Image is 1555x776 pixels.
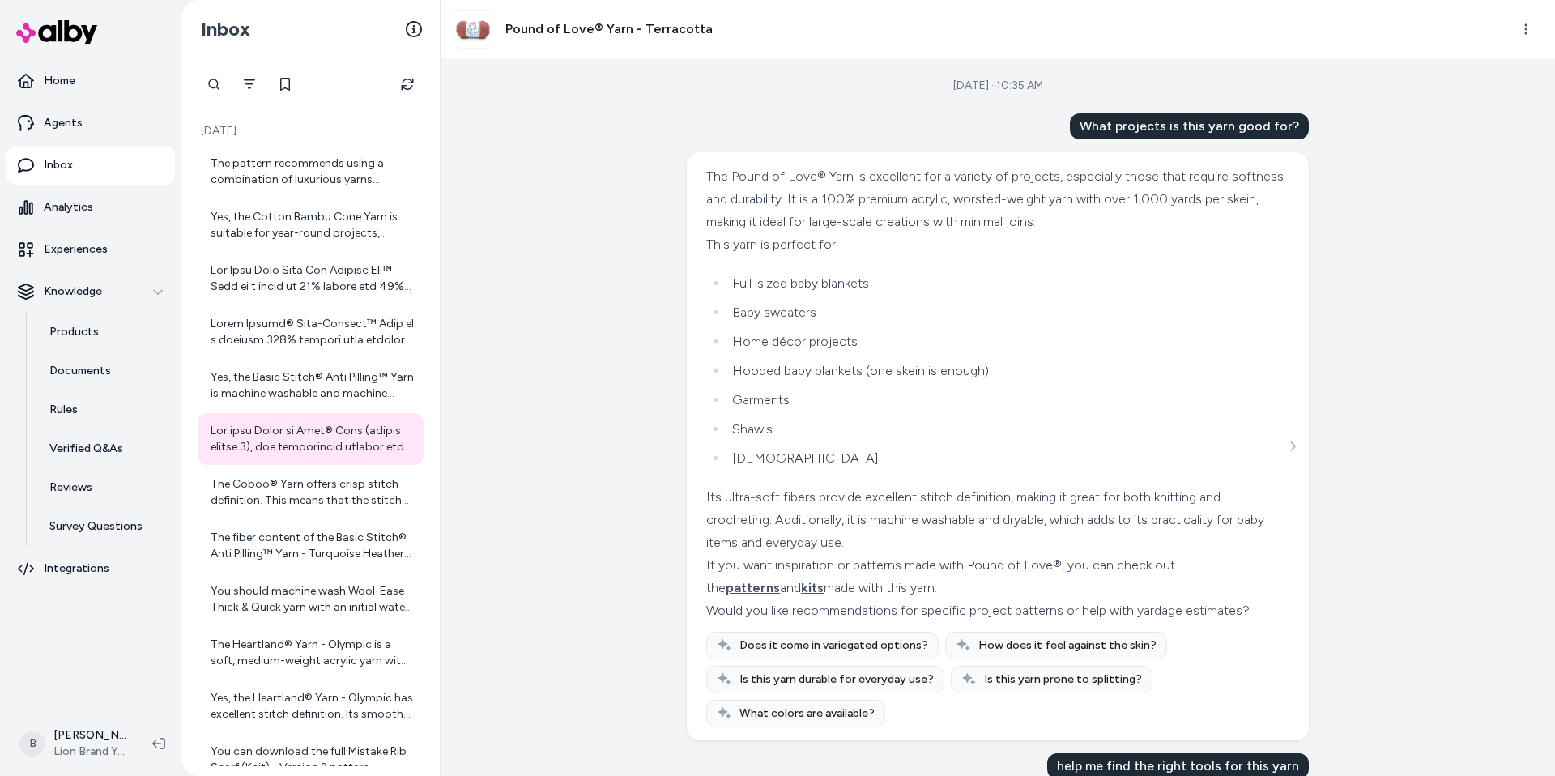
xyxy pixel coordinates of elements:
h3: Pound of Love® Yarn - Terracotta [505,19,713,39]
h2: Inbox [201,17,250,41]
a: The pattern recommends using a combination of luxurious yarns including LB Collection® Baby Alpac... [198,146,424,198]
div: What projects is this yarn good for? [1070,113,1309,139]
button: Refresh [391,68,424,100]
span: kits [801,580,824,595]
div: Lor Ipsu Dolo Sita Con Adipisc Eli™ Sedd ei t incid ut 21% labore etd 49% magnaal, enima minim ve... [211,262,414,295]
div: [DATE] · 10:35 AM [953,78,1043,94]
button: Knowledge [6,272,175,311]
a: Verified Q&As [33,429,175,468]
li: Garments [727,389,1285,411]
div: The Heartland® Yarn - Olympic is a soft, medium-weight acrylic yarn with subtle heathered tones, ... [211,637,414,669]
p: Integrations [44,561,109,577]
a: Experiences [6,230,175,269]
a: Documents [33,352,175,390]
li: Shawls [727,418,1285,441]
span: Does it come in variegated options? [739,637,928,654]
a: The Heartland® Yarn - Olympic is a soft, medium-weight acrylic yarn with subtle heathered tones, ... [198,627,424,679]
a: Yes, the Cotton Bambu Cone Yarn is suitable for year-round projects, including summer garments. I... [198,199,424,251]
a: Survey Questions [33,507,175,546]
button: Filter [233,68,266,100]
a: Integrations [6,549,175,588]
a: Yes, the Heartland® Yarn - Olympic has excellent stitch definition. Its smooth texture and rich c... [198,680,424,732]
span: Is this yarn durable for everyday use? [739,672,934,688]
a: Home [6,62,175,100]
p: Verified Q&As [49,441,123,457]
a: Products [33,313,175,352]
div: Yes, the Basic Stitch® Anti Pilling™ Yarn is machine washable and machine dryable for easy care. [211,369,414,402]
p: Reviews [49,480,92,496]
li: Full-sized baby blankets [727,272,1285,295]
div: You can download the full Mistake Rib Scarf (Knit) - Version 2 pattern, including the detailed st... [211,744,414,776]
button: See more [1283,437,1302,456]
a: You should machine wash Wool-Ease Thick & Quick yarn with an initial water temperature that does ... [198,573,424,625]
p: Rules [49,402,78,418]
p: [PERSON_NAME] [53,727,126,744]
div: The Coboo® Yarn offers crisp stitch definition. This means that the stitches you create with this... [211,476,414,509]
p: Documents [49,363,111,379]
p: Products [49,324,99,340]
span: Lion Brand Yarn [53,744,126,760]
p: Knowledge [44,284,102,300]
a: Lor Ipsu Dolo Sita Con Adipisc Eli™ Sedd ei t incid ut 21% labore etd 49% magnaal, enima minim ve... [198,253,424,305]
li: Home décor projects [727,330,1285,353]
img: 550-134.jpg [454,11,492,48]
a: Yes, the Basic Stitch® Anti Pilling™ Yarn is machine washable and machine dryable for easy care. [198,360,424,411]
a: Reviews [33,468,175,507]
button: B[PERSON_NAME]Lion Brand Yarn [10,718,139,770]
p: Home [44,73,75,89]
span: What colors are available? [739,706,875,722]
div: If you want inspiration or patterns made with Pound of Love®, you can check out the and made with... [706,554,1285,599]
p: Survey Questions [49,518,143,535]
div: Yes, the Cotton Bambu Cone Yarn is suitable for year-round projects, including summer garments. I... [211,209,414,241]
span: How does it feel against the skin? [978,637,1157,654]
div: The fiber content of the Basic Stitch® Anti Pilling™ Yarn - Turquoise Heather is 100% Acrylic. [211,530,414,562]
a: Rules [33,390,175,429]
li: Hooded baby blankets (one skein is enough) [727,360,1285,382]
p: [DATE] [198,123,424,139]
div: This yarn is perfect for: [706,233,1285,256]
a: Inbox [6,146,175,185]
div: The pattern recommends using a combination of luxurious yarns including LB Collection® Baby Alpac... [211,156,414,188]
div: Would you like recommendations for specific project patterns or help with yardage estimates? [706,599,1285,622]
a: Lorem Ipsumd® Sita-Consect™ Adip el s doeiusm 328% tempori utla etdolore ma al enimadm ven quisno... [198,306,424,358]
div: Yes, the Heartland® Yarn - Olympic has excellent stitch definition. Its smooth texture and rich c... [211,690,414,723]
p: Inbox [44,157,73,173]
a: Agents [6,104,175,143]
div: The Pound of Love® Yarn is excellent for a variety of projects, especially those that require sof... [706,165,1285,233]
span: Is this yarn prone to splitting? [984,672,1142,688]
img: alby Logo [16,20,97,44]
div: Lor ipsu Dolor si Amet® Cons (adipis elitse 3), doe temporincid utlabor etdo magn al E-15 (6ad). ... [211,423,414,455]
p: Experiences [44,241,108,258]
span: patterns [726,580,780,595]
div: You should machine wash Wool-Ease Thick & Quick yarn with an initial water temperature that does ... [211,583,414,616]
li: [DEMOGRAPHIC_DATA] [727,447,1285,470]
p: Agents [44,115,83,131]
span: B [19,731,45,757]
a: The Coboo® Yarn offers crisp stitch definition. This means that the stitches you create with this... [198,467,424,518]
div: Lorem Ipsumd® Sita-Consect™ Adip el s doeiusm 328% tempori utla etdolore ma al enimadm ven quisno... [211,316,414,348]
a: Lor ipsu Dolor si Amet® Cons (adipis elitse 3), doe temporincid utlabor etdo magn al E-15 (6ad). ... [198,413,424,465]
div: Its ultra-soft fibers provide excellent stitch definition, making it great for both knitting and ... [706,486,1285,554]
a: The fiber content of the Basic Stitch® Anti Pilling™ Yarn - Turquoise Heather is 100% Acrylic. [198,520,424,572]
a: Analytics [6,188,175,227]
li: Baby sweaters [727,301,1285,324]
p: Analytics [44,199,93,215]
